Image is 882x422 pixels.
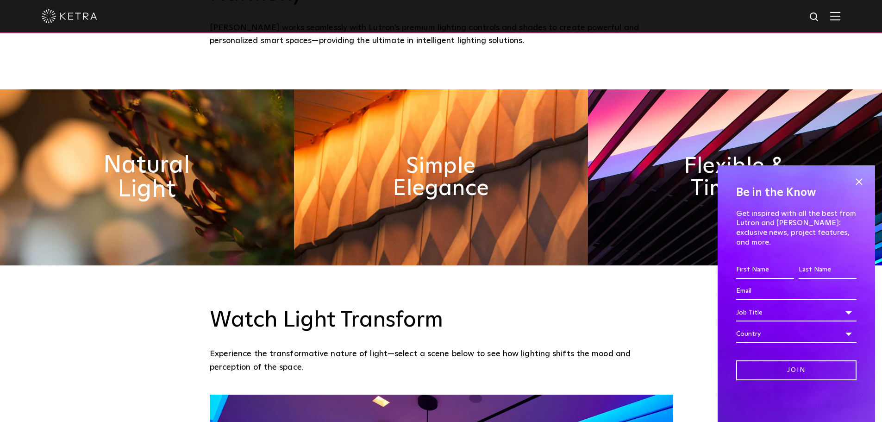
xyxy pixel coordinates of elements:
[294,89,588,265] img: simple_elegance
[42,9,97,23] img: ketra-logo-2019-white
[665,155,804,200] h2: Flexible & Timeless
[736,261,794,279] input: First Name
[736,184,857,202] h4: Be in the Know
[736,304,857,321] div: Job Title
[809,12,820,23] img: search icon
[799,261,857,279] input: Last Name
[588,89,882,265] img: flexible_timeless_ketra
[210,21,673,48] div: [PERSON_NAME] works seamlessly with Lutron’s premium lighting controls and shades to create power...
[736,209,857,247] p: Get inspired with all the best from Lutron and [PERSON_NAME]: exclusive news, project features, a...
[830,12,840,20] img: Hamburger%20Nav.svg
[71,153,223,202] h2: Natural Light
[736,283,857,300] input: Email
[371,155,510,200] h2: Simple Elegance
[736,325,857,343] div: Country
[210,307,673,334] h3: Watch Light Transform
[736,360,857,380] input: Join
[210,347,668,374] p: Experience the transformative nature of light—select a scene below to see how lighting shifts the...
